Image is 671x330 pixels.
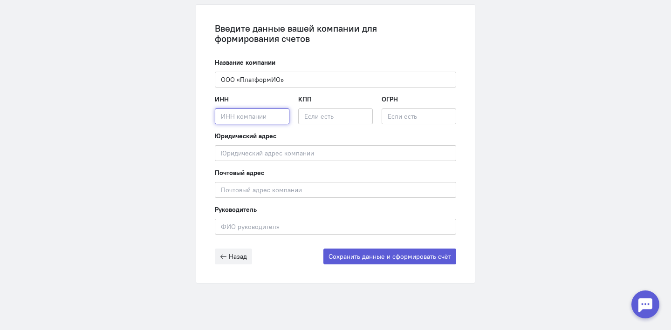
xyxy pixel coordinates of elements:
[215,219,456,235] input: ФИО руководителя
[215,205,257,214] label: Руководитель
[298,94,312,104] label: КПП
[215,58,275,67] label: Название компании
[215,94,229,104] label: ИНН
[215,131,276,141] label: Юридический адрес
[215,108,289,124] input: ИНН компании
[215,145,456,161] input: Юридический адрес компании
[215,182,456,198] input: Почтовый адрес компании
[382,94,398,104] label: ОГРН
[229,252,247,261] span: Назад
[382,108,456,124] input: Если есть
[215,72,456,88] input: Название компании, например «ООО “Огого“»
[323,249,456,264] button: Сохранить данные и сформировать счёт
[298,108,373,124] input: Если есть
[215,168,264,177] label: Почтовый адрес
[215,249,252,264] button: Назад
[215,23,456,44] div: Введите данные вашей компании для формирования счетов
